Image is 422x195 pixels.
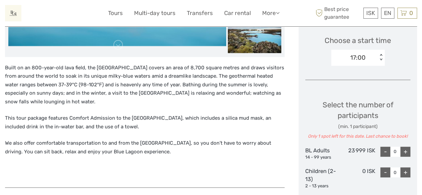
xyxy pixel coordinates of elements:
[5,5,21,21] img: General Info:
[400,167,410,177] div: +
[187,8,213,18] a: Transfers
[305,154,340,161] div: 14 - 99 years
[400,147,410,157] div: +
[134,8,175,18] a: Multi-day tours
[340,167,375,189] div: 0 ISK
[228,23,281,53] img: a430c1daa0b3402bb94dd209b2d45b28_slider_thumbnail.jpg
[305,100,410,140] div: Select the number of participants
[314,6,362,20] span: Best price guarantee
[224,8,251,18] a: Car rental
[350,53,366,62] div: 17:00
[305,123,410,130] div: (min. 1 participant)
[340,147,375,161] div: 23 999 ISK
[305,167,340,189] div: Children (2-13)
[5,139,285,156] p: We also offer comfortable transportation to and from the [GEOGRAPHIC_DATA], so you don’t have to ...
[5,114,285,131] p: This tour package features Comfort Admission to the [GEOGRAPHIC_DATA], which includes a silica mu...
[378,54,384,61] div: < >
[408,10,414,16] span: 0
[305,183,340,189] div: 2 - 13 years
[381,8,394,19] div: EN
[380,167,390,177] div: -
[305,133,410,140] div: Only 1 spot left for this date. Last chance to book!
[380,147,390,157] div: -
[5,64,285,106] p: Built on an 800-year-old lava field, the [GEOGRAPHIC_DATA] covers an area of 8,700 square metres ...
[108,8,123,18] a: Tours
[305,147,340,161] div: BL Adults
[262,8,280,18] a: More
[325,35,391,46] span: Choose a start time
[366,10,375,16] span: ISK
